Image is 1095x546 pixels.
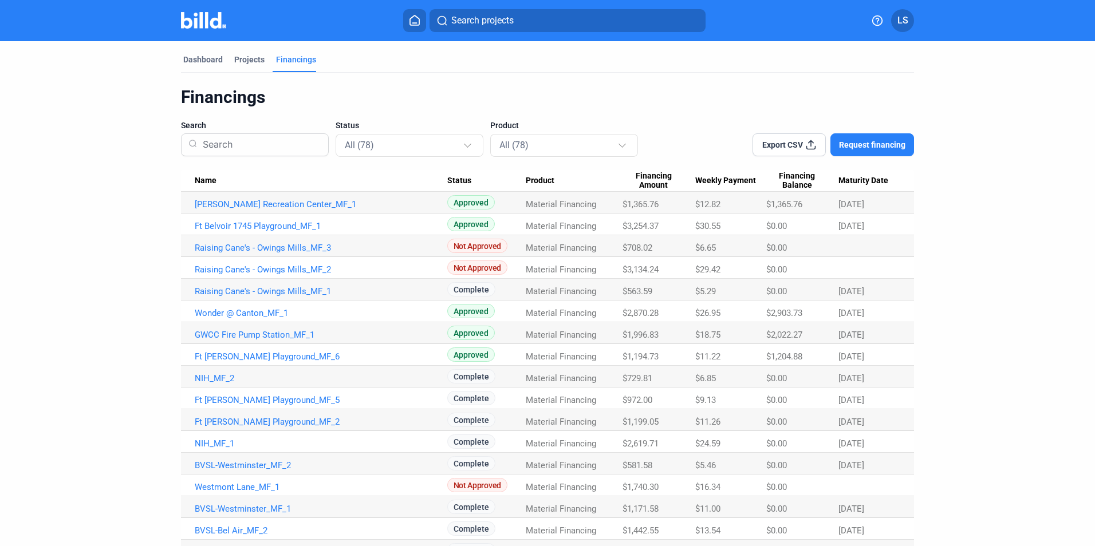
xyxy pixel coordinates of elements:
a: Westmont Lane_MF_1 [195,482,447,492]
mat-select-trigger: All (78) [345,140,374,151]
span: $13.54 [695,525,720,536]
span: [DATE] [838,221,864,231]
mat-select-trigger: All (78) [499,140,529,151]
span: [DATE] [838,199,864,209]
span: Weekly Payment [695,176,756,186]
div: Status [447,176,526,186]
a: BVSL-Bel Air_MF_2 [195,525,447,536]
span: $29.42 [695,264,720,275]
span: $26.95 [695,308,720,318]
button: Search projects [430,9,706,32]
span: Financing Balance [766,171,828,191]
span: $16.34 [695,482,720,492]
span: $581.58 [623,460,652,470]
span: Approved [447,217,495,231]
span: Complete [447,500,495,514]
input: Search [198,130,321,160]
span: [DATE] [838,330,864,340]
span: $0.00 [766,221,787,231]
span: $972.00 [623,395,652,405]
span: Material Financing [526,199,596,209]
span: $11.26 [695,417,720,427]
span: Material Financing [526,525,596,536]
a: Wonder @ Canton_MF_1 [195,308,447,318]
span: [DATE] [838,438,864,449]
a: Ft [PERSON_NAME] Playground_MF_2 [195,417,447,427]
span: Material Financing [526,373,596,383]
span: $0.00 [766,417,787,427]
span: $6.65 [695,243,716,253]
span: Material Financing [526,286,596,296]
span: $708.02 [623,243,652,253]
span: $0.00 [766,525,787,536]
button: LS [891,9,914,32]
span: $2,619.71 [623,438,659,449]
span: Not Approved [447,260,507,275]
span: Product [526,176,554,186]
span: $11.22 [695,351,720,362]
span: $12.82 [695,199,720,209]
span: $9.13 [695,395,716,405]
span: Complete [447,282,495,296]
span: $0.00 [766,460,787,470]
span: Name [195,176,216,186]
span: $1,740.30 [623,482,659,492]
div: Name [195,176,447,186]
span: $2,022.27 [766,330,802,340]
span: Maturity Date [838,176,888,186]
button: Request financing [830,133,914,156]
a: Ft [PERSON_NAME] Playground_MF_6 [195,351,447,362]
span: [DATE] [838,525,864,536]
span: $0.00 [766,243,787,253]
span: [DATE] [838,373,864,383]
span: $3,134.24 [623,264,659,275]
span: $2,870.28 [623,308,659,318]
span: Material Financing [526,221,596,231]
span: Material Financing [526,438,596,449]
span: Product [490,120,519,131]
span: Material Financing [526,395,596,405]
span: $0.00 [766,504,787,514]
span: $24.59 [695,438,720,449]
span: Approved [447,195,495,209]
a: Ft Belvoir 1745 Playground_MF_1 [195,221,447,231]
span: [DATE] [838,351,864,362]
div: Financing Amount [623,171,695,191]
span: Export CSV [762,139,803,151]
a: BVSL-Westminster_MF_1 [195,504,447,514]
a: Raising Cane's - Owings Mills_MF_1 [195,286,447,296]
div: Projects [234,54,265,65]
div: Financing Balance [766,171,838,191]
span: Search [181,120,206,131]
span: $0.00 [766,482,787,492]
span: $0.00 [766,395,787,405]
span: $5.29 [695,286,716,296]
span: $1,365.76 [766,199,802,209]
span: $1,996.83 [623,330,659,340]
span: Complete [447,369,495,383]
span: $1,204.88 [766,351,802,362]
span: $1,199.05 [623,417,659,427]
span: $3,254.37 [623,221,659,231]
span: [DATE] [838,286,864,296]
a: NIH_MF_2 [195,373,447,383]
span: Material Financing [526,417,596,427]
span: Material Financing [526,330,596,340]
span: [DATE] [838,460,864,470]
span: $5.46 [695,460,716,470]
span: Complete [447,434,495,449]
span: Not Approved [447,478,507,492]
span: Not Approved [447,239,507,253]
span: Complete [447,391,495,405]
button: Export CSV [753,133,826,156]
span: Material Financing [526,243,596,253]
span: Material Financing [526,460,596,470]
span: Request financing [839,139,905,151]
span: Complete [447,413,495,427]
span: Complete [447,521,495,536]
span: $30.55 [695,221,720,231]
div: Weekly Payment [695,176,766,186]
span: Complete [447,456,495,470]
span: Material Financing [526,482,596,492]
span: $563.59 [623,286,652,296]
